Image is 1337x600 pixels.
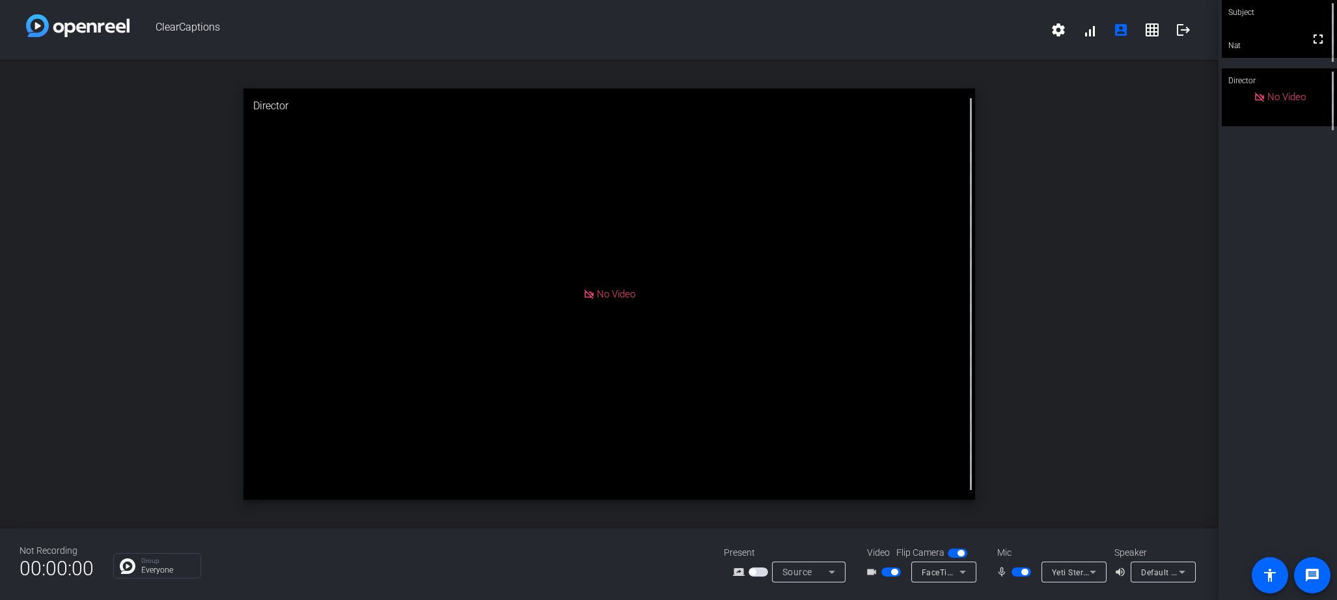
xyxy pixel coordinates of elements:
[1114,564,1130,580] mat-icon: volume_up
[243,89,974,124] div: Director
[1144,22,1160,38] mat-icon: grid_on
[922,567,1060,577] span: FaceTime HD Camera (D288:[DATE])
[20,552,94,584] span: 00:00:00
[141,566,194,574] p: Everyone
[867,546,890,560] span: Video
[724,546,854,560] div: Present
[1267,91,1306,103] span: No Video
[1074,14,1105,46] button: signal_cellular_alt
[130,14,1043,46] span: ClearCaptions
[1310,31,1326,47] mat-icon: fullscreen
[1304,567,1320,583] mat-icon: message
[984,546,1114,560] div: Mic
[1114,546,1192,560] div: Speaker
[1051,22,1066,38] mat-icon: settings
[26,14,130,37] img: white-gradient.svg
[141,558,194,564] p: Group
[1113,22,1129,38] mat-icon: account_box
[1222,68,1337,93] div: Director
[1141,567,1298,577] span: Default - MacBook Pro Speakers (Built-in)
[896,546,944,560] span: Flip Camera
[1052,567,1189,577] span: Yeti Stereo Microphone (046d:0ab7)
[20,544,94,558] div: Not Recording
[782,567,812,577] span: Source
[1262,567,1278,583] mat-icon: accessibility
[597,288,635,300] span: No Video
[120,558,135,574] img: Chat Icon
[733,564,749,580] mat-icon: screen_share_outline
[996,564,1012,580] mat-icon: mic_none
[866,564,881,580] mat-icon: videocam_outline
[1176,22,1191,38] mat-icon: logout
